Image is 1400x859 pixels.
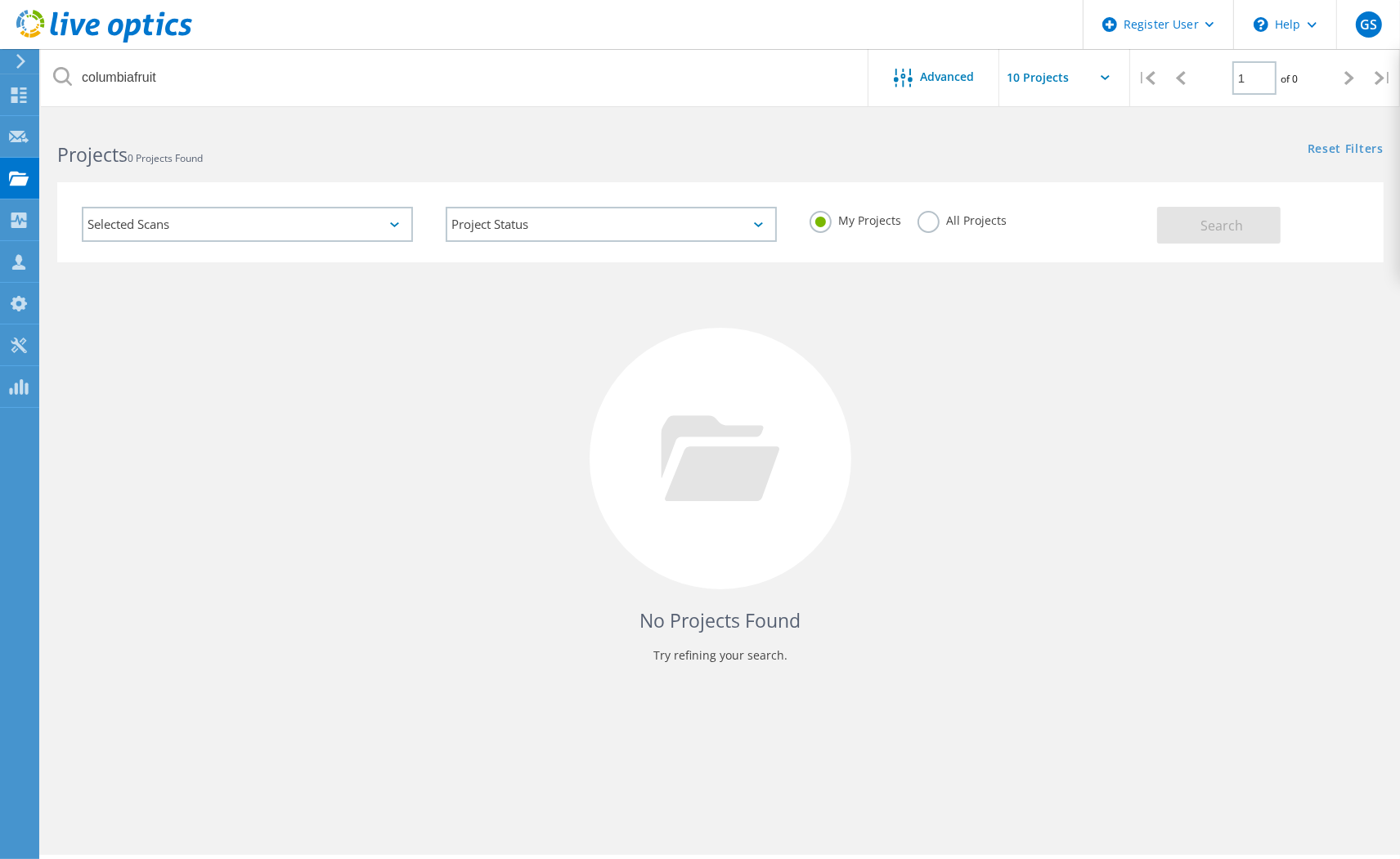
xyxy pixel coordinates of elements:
span: Advanced [921,71,975,83]
div: Selected Scans [82,207,413,242]
input: Search projects by name, owner, ID, company, etc [41,49,869,106]
a: Live Optics Dashboard [16,34,192,46]
span: of 0 [1281,72,1298,86]
label: My Projects [810,211,901,226]
button: Search [1157,207,1281,244]
div: | [1130,49,1164,107]
div: | [1366,49,1400,107]
svg: \n [1254,17,1268,32]
p: Try refining your search. [74,642,1367,669]
label: All Projects [918,211,1007,226]
span: GS [1360,18,1377,31]
span: 0 Projects Found [128,151,203,165]
a: Reset Filters [1308,143,1384,157]
h4: No Projects Found [74,607,1367,634]
b: Projects [57,141,128,168]
span: Search [1200,217,1243,235]
div: Project Status [446,207,777,242]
